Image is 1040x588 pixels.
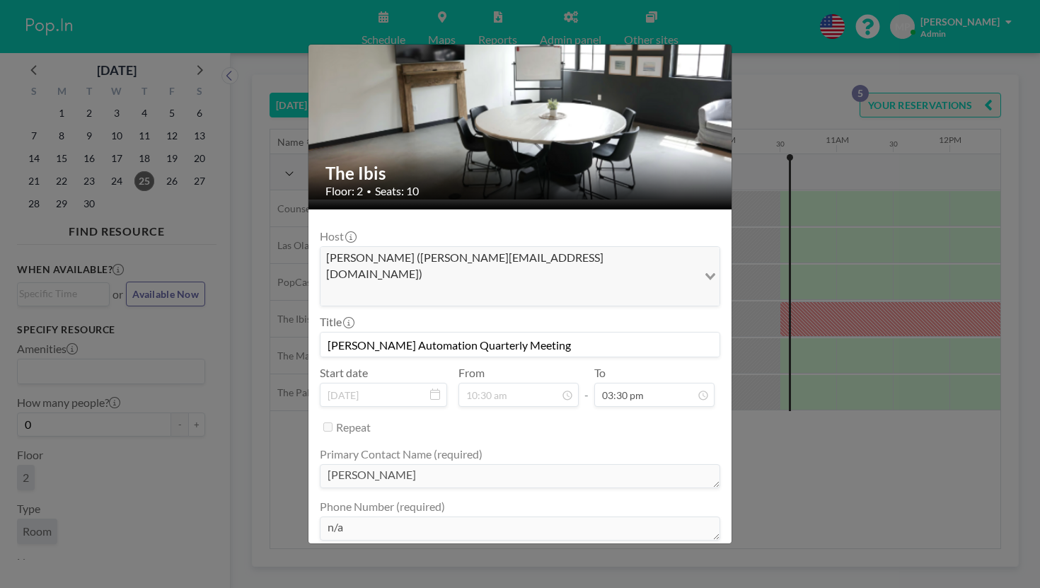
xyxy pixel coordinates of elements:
[323,250,695,282] span: [PERSON_NAME] ([PERSON_NAME][EMAIL_ADDRESS][DOMAIN_NAME])
[320,315,353,329] label: Title
[308,9,733,200] img: 537.png
[325,184,363,198] span: Floor: 2
[320,500,445,514] label: Phone Number (required)
[320,247,720,306] div: Search for option
[322,284,696,303] input: Search for option
[320,366,368,380] label: Start date
[375,184,419,198] span: Seats: 10
[366,186,371,197] span: •
[584,371,589,402] span: -
[320,333,720,357] input: (No title)
[325,163,716,184] h2: The Ibis
[336,420,371,434] label: Repeat
[594,366,606,380] label: To
[458,366,485,380] label: From
[320,447,483,461] label: Primary Contact Name (required)
[320,229,355,243] label: Host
